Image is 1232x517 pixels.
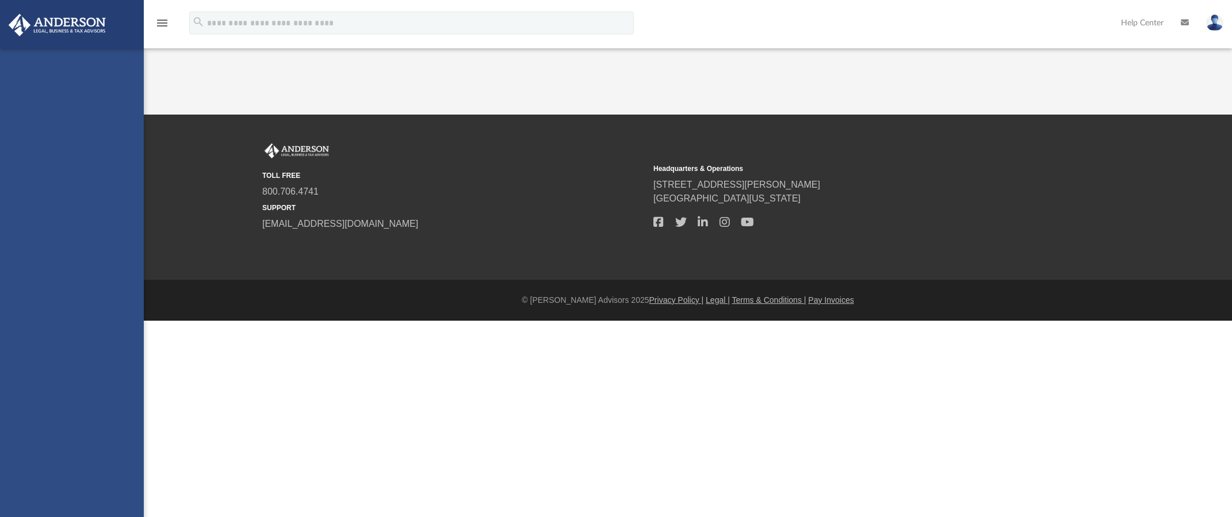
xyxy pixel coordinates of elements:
[653,180,820,189] a: [STREET_ADDRESS][PERSON_NAME]
[262,143,331,158] img: Anderson Advisors Platinum Portal
[262,170,645,181] small: TOLL FREE
[1206,14,1223,31] img: User Pic
[653,164,1036,174] small: Headquarters & Operations
[262,187,319,196] a: 800.706.4741
[262,203,645,213] small: SUPPORT
[262,219,418,229] a: [EMAIL_ADDRESS][DOMAIN_NAME]
[649,295,704,305] a: Privacy Policy |
[808,295,854,305] a: Pay Invoices
[192,16,205,28] i: search
[144,294,1232,306] div: © [PERSON_NAME] Advisors 2025
[155,22,169,30] a: menu
[653,193,801,203] a: [GEOGRAPHIC_DATA][US_STATE]
[5,14,109,36] img: Anderson Advisors Platinum Portal
[155,16,169,30] i: menu
[706,295,730,305] a: Legal |
[732,295,806,305] a: Terms & Conditions |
